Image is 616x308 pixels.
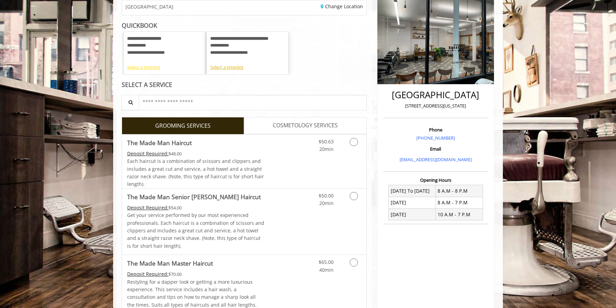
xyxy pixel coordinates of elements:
span: $50.00 [319,192,334,199]
td: 8 A.M - 7 P.M [436,197,483,208]
div: $54.00 [127,204,265,211]
b: The Made Man Senior [PERSON_NAME] Haircut [127,192,261,202]
span: [GEOGRAPHIC_DATA] [125,4,173,9]
span: 20min [319,146,334,152]
div: $70.00 [127,270,265,278]
div: Select a timeslot [210,64,285,71]
b: The Made Man Master Haircut [127,258,213,268]
span: This service needs some Advance to be paid before we block your appointment [127,271,169,277]
h2: [GEOGRAPHIC_DATA] [385,90,486,100]
div: SELECT A SERVICE [122,81,367,88]
span: This service needs some Advance to be paid before we block your appointment [127,204,169,211]
a: [EMAIL_ADDRESS][DOMAIN_NAME] [400,156,472,163]
span: Restyling for a dapper look or getting a more luxurious experience. This service includes a hair ... [127,279,257,308]
div: Select a timeslot [127,64,202,71]
td: [DATE] [389,197,436,208]
td: [DATE] [389,209,436,220]
span: $50.63 [319,138,334,145]
td: 8 A.M - 8 P.M [436,185,483,197]
a: [PHONE_NUMBER] [416,135,455,141]
h3: Phone [385,127,486,132]
span: 40min [319,267,334,273]
h3: Opening Hours [383,178,488,182]
span: COSMETOLOGY SERVICES [273,121,338,130]
h3: Email [385,146,486,151]
div: $48.00 [127,150,265,157]
td: 10 A.M - 7 P.M [436,209,483,220]
span: Each haircut is a combination of scissors and clippers and includes a great cut and service, a ho... [127,158,264,187]
p: [STREET_ADDRESS][US_STATE] [385,102,486,110]
span: 20min [319,200,334,206]
td: [DATE] To [DATE] [389,185,436,197]
span: GROOMING SERVICES [155,121,211,130]
span: This service needs some Advance to be paid before we block your appointment [127,150,169,157]
b: QUICKBOOK [122,21,157,29]
a: Change Location [321,3,363,10]
button: Service Search [121,95,139,110]
p: Get your service performed by our most experienced professionals. Each haircut is a combination o... [127,211,265,250]
b: The Made Man Haircut [127,138,192,147]
span: $65.00 [319,259,334,265]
